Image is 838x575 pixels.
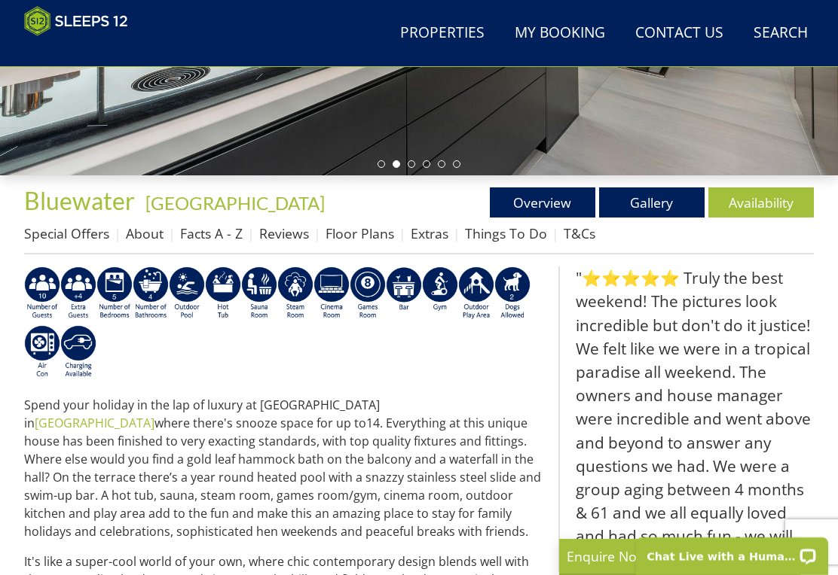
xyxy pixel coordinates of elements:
img: AD_4nXdPSBEaVp0EOHgjd_SfoFIrFHWGUlnM1gBGEyPIIFTzO7ltJfOAwWr99H07jkNDymzSoP9drf0yfO4PGVIPQURrO1qZm... [169,266,205,321]
a: [GEOGRAPHIC_DATA] [145,192,325,214]
iframe: LiveChat chat widget [626,528,838,575]
img: AD_4nXdwraYVZ2fjjsozJ3MSjHzNlKXAQZMDIkuwYpBVn5DeKQ0F0MOgTPfN16CdbbfyNhSuQE5uMlSrE798PV2cbmCW5jN9_... [24,325,60,379]
a: [GEOGRAPHIC_DATA] [35,415,154,431]
img: AD_4nXfh4yq7wy3TnR9nYbT7qSJSizMs9eua0Gz0e42tr9GU5ZWs1NGxqu2z1BhO7LKQmMaABcGcqPiKlouEgNjsmfGBWqxG-... [277,266,313,321]
img: Sleeps 12 [24,6,128,36]
img: AD_4nXfP_KaKMqx0g0JgutHT0_zeYI8xfXvmwo0MsY3H4jkUzUYMTusOxEa3Skhnz4D7oQ6oXH13YSgM5tXXReEg6aaUXi7Eu... [60,266,96,321]
p: Spend your holiday in the lap of luxury at [GEOGRAPHIC_DATA] in where there's snooze space for up... [24,396,546,540]
img: AD_4nXeeKAYjkuG3a2x-X3hFtWJ2Y0qYZCJFBdSEqgvIh7i01VfeXxaPOSZiIn67hladtl6xx588eK4H21RjCP8uLcDwdSe_I... [133,266,169,321]
iframe: Customer reviews powered by Trustpilot [17,45,175,58]
a: Overview [490,187,595,218]
img: AD_4nXcpX5uDwed6-YChlrI2BYOgXwgg3aqYHOhRm0XfZB-YtQW2NrmeCr45vGAfVKUq4uWnc59ZmEsEzoF5o39EWARlT1ewO... [205,266,241,321]
a: Facts A - Z [180,224,243,242]
a: Things To Do [465,224,547,242]
span: Bluewater [24,186,135,215]
img: AD_4nXe7_8LrJK20fD9VNWAdfykBvHkWcczWBt5QOadXbvIwJqtaRaRf-iI0SeDpMmH1MdC9T1Vy22FMXzzjMAvSuTB5cJ7z5... [494,266,531,321]
a: Reviews [259,224,309,242]
a: My Booking [509,17,611,50]
a: Search [748,17,814,50]
p: Enquire Now [567,546,793,566]
a: Bluewater [24,186,139,215]
a: Contact Us [629,17,729,50]
a: Special Offers [24,224,109,242]
blockquote: "⭐⭐⭐⭐⭐ Truly the best weekend! The pictures look incredible but don't do it justice! We felt like... [558,266,814,571]
a: T&Cs [564,224,595,242]
img: AD_4nXd2nb48xR8nvNoM3_LDZbVoAMNMgnKOBj_-nFICa7dvV-HbinRJhgdpEvWfsaax6rIGtCJThxCG8XbQQypTL5jAHI8VF... [313,266,350,321]
img: AD_4nXdjbGEeivCGLLmyT_JEP7bTfXsjgyLfnLszUAQeQ4RcokDYHVBt5R8-zTDbAVICNoGv1Dwc3nsbUb1qR6CAkrbZUeZBN... [241,266,277,321]
img: AD_4nXcD28i7jRPtnffojShAeSxwO1GDluIWQfdj7EdbV9HCbC4PnJXXNHsdbXgaJTXwrw7mtdFDc6E2-eEEQ6dq-IRlK6dg9... [386,266,422,321]
a: Extras [411,224,448,242]
a: Properties [394,17,491,50]
a: Floor Plans [326,224,394,242]
img: AD_4nXdbpp640i7IVFfqLTtqWv0Ghs4xmNECk-ef49VdV_vDwaVrQ5kQ5qbfts81iob6kJkelLjJ-SykKD7z1RllkDxiBG08n... [96,266,133,321]
img: AD_4nXcnT2OPG21WxYUhsl9q61n1KejP7Pk9ESVM9x9VetD-X_UXXoxAKaMRZGYNcSGiAsmGyKm0QlThER1osyFXNLmuYOVBV... [60,325,96,379]
img: AD_4nXfjdDqPkGBf7Vpi6H87bmAUe5GYCbodrAbU4sf37YN55BCjSXGx5ZgBV7Vb9EJZsXiNVuyAiuJUB3WVt-w9eJ0vaBcHg... [458,266,494,321]
img: AD_4nXdrZMsjcYNLGsKuA84hRzvIbesVCpXJ0qqnwZoX5ch9Zjv73tWe4fnFRs2gJ9dSiUubhZXckSJX_mqrZBmYExREIfryF... [350,266,386,321]
img: AD_4nXdy80iSjCynZgp29lWvkpTILeclg8YjJKv1pVSnYy6pdgZMZw8lkwWT-Dwgqgr9zI5TRKmCwPr_y-uqUpPAofcrA2jOY... [24,266,60,321]
span: - [139,192,325,214]
a: Gallery [599,187,705,218]
a: Availability [708,187,814,218]
a: About [126,224,164,242]
img: AD_4nXcSUJas-BlT57PxdziqKXNqU2nvMusKos-4cRe8pa-QY3P6IVIgC5RML9h_LGXlwoRg2t7SEUB0SfVPHaSZ3jT_THfm5... [422,266,458,321]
